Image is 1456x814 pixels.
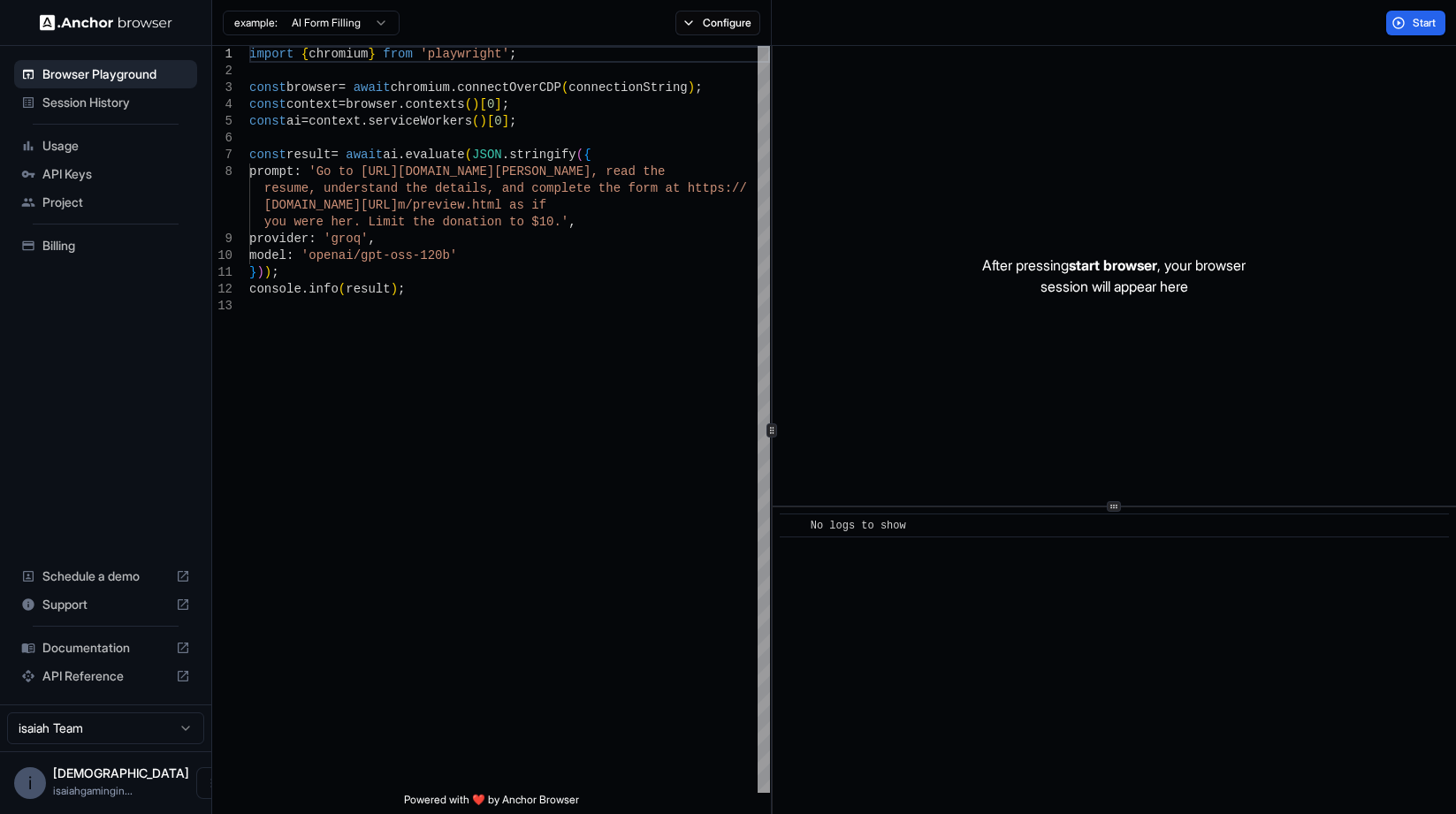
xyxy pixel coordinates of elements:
[576,148,583,162] span: (
[212,164,233,180] div: 8
[42,667,169,685] span: API Reference
[212,130,233,147] div: 6
[346,148,383,162] span: await
[212,96,233,113] div: 4
[472,114,479,128] span: (
[249,265,256,279] span: }
[398,97,405,111] span: .
[309,114,361,128] span: context
[636,181,747,195] span: orm at https://
[1386,11,1445,35] button: Start
[368,232,375,246] span: ,
[695,80,702,95] span: ;
[301,282,309,296] span: .
[286,114,301,128] span: ai
[249,47,293,61] span: import
[621,164,665,179] span: ad the
[688,80,695,95] span: )
[234,16,278,30] span: example:
[249,97,286,111] span: const
[42,567,169,585] span: Schedule a demo
[293,164,301,179] span: :
[264,181,636,195] span: resume, understand the details, and complete the f
[212,231,233,247] div: 9
[472,148,502,162] span: JSON
[494,97,501,111] span: ]
[487,114,494,128] span: [
[398,198,546,212] span: m/preview.html as if
[264,198,398,212] span: [DOMAIN_NAME][URL]
[568,215,576,229] span: ,
[509,47,516,61] span: ;
[309,282,339,296] span: info
[42,165,190,183] span: API Keys
[42,596,169,613] span: Support
[465,97,472,111] span: (
[42,194,190,211] span: Project
[14,132,197,160] div: Usage
[465,148,472,162] span: (
[405,148,464,162] span: evaluate
[271,265,278,279] span: ;
[811,520,906,532] span: No logs to show
[1069,256,1157,274] span: start browser
[249,248,286,262] span: model
[14,60,197,88] div: Browser Playground
[309,164,621,179] span: 'Go to [URL][DOMAIN_NAME][PERSON_NAME], re
[42,237,190,255] span: Billing
[196,767,228,799] button: Open menu
[264,215,568,229] span: you were her. Limit the donation to $10.'
[509,114,516,128] span: ;
[14,590,197,619] div: Support
[391,80,450,95] span: chromium
[331,148,338,162] span: =
[982,255,1246,297] p: After pressing , your browser session will appear here
[309,232,316,246] span: :
[301,248,457,262] span: 'openai/gpt-oss-120b'
[14,188,197,217] div: Project
[40,14,172,31] img: Anchor Logo
[502,148,509,162] span: .
[14,662,197,690] div: API Reference
[286,97,339,111] span: context
[249,164,293,179] span: prompt
[509,148,576,162] span: stringify
[53,765,189,780] span: isaiah
[212,63,233,80] div: 2
[675,11,761,35] button: Configure
[42,65,190,83] span: Browser Playground
[479,114,486,128] span: )
[450,80,457,95] span: .
[368,114,472,128] span: serviceWorkers
[391,282,398,296] span: )
[346,97,398,111] span: browser
[383,47,413,61] span: from
[404,793,579,814] span: Powered with ❤️ by Anchor Browser
[568,80,687,95] span: connectionString
[249,148,286,162] span: const
[42,94,190,111] span: Session History
[398,282,405,296] span: ;
[212,147,233,164] div: 7
[1413,16,1437,30] span: Start
[249,114,286,128] span: const
[457,80,561,95] span: connectOverCDP
[309,47,368,61] span: chromium
[14,232,197,260] div: Billing
[324,232,368,246] span: 'groq'
[502,97,509,111] span: ;
[286,248,293,262] span: :
[301,47,309,61] span: {
[405,97,464,111] span: contexts
[561,80,568,95] span: (
[301,114,309,128] span: =
[502,114,509,128] span: ]
[14,562,197,590] div: Schedule a demo
[264,265,271,279] span: )
[494,114,501,128] span: 0
[383,148,398,162] span: ai
[249,232,309,246] span: provider
[339,282,346,296] span: (
[368,47,375,61] span: }
[212,247,233,264] div: 10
